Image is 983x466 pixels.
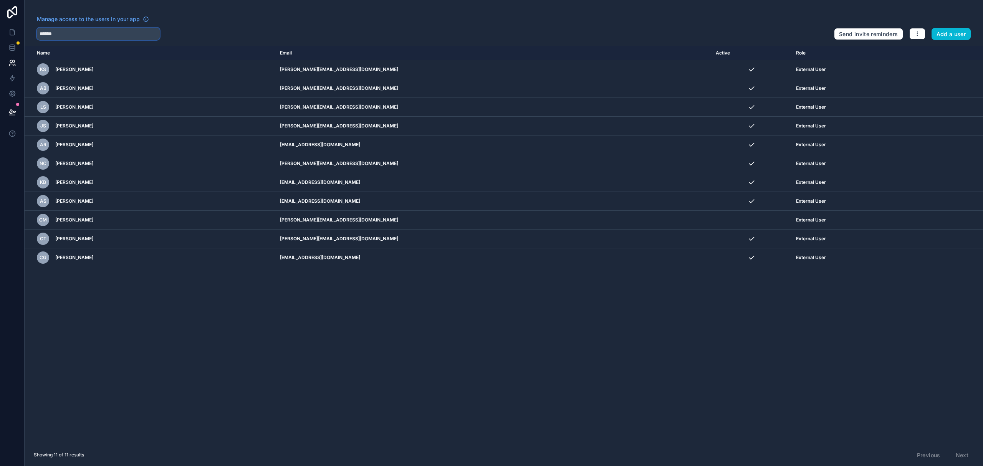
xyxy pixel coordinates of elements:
[40,160,46,167] span: NC
[40,85,46,91] span: AB
[275,98,711,117] td: [PERSON_NAME][EMAIL_ADDRESS][DOMAIN_NAME]
[55,85,93,91] span: [PERSON_NAME]
[40,142,46,148] span: AR
[275,79,711,98] td: [PERSON_NAME][EMAIL_ADDRESS][DOMAIN_NAME]
[37,15,149,23] a: Manage access to the users in your app
[25,46,275,60] th: Name
[275,46,711,60] th: Email
[275,211,711,230] td: [PERSON_NAME][EMAIL_ADDRESS][DOMAIN_NAME]
[275,248,711,267] td: [EMAIL_ADDRESS][DOMAIN_NAME]
[55,104,93,110] span: [PERSON_NAME]
[834,28,903,40] button: Send invite reminders
[40,236,46,242] span: CT
[275,230,711,248] td: [PERSON_NAME][EMAIL_ADDRESS][DOMAIN_NAME]
[275,192,711,211] td: [EMAIL_ADDRESS][DOMAIN_NAME]
[39,217,47,223] span: CM
[55,123,93,129] span: [PERSON_NAME]
[796,217,826,223] span: External User
[55,66,93,73] span: [PERSON_NAME]
[40,254,46,261] span: CG
[796,123,826,129] span: External User
[796,85,826,91] span: External User
[932,28,971,40] button: Add a user
[796,66,826,73] span: External User
[40,104,46,110] span: LS
[55,236,93,242] span: [PERSON_NAME]
[275,60,711,79] td: [PERSON_NAME][EMAIL_ADDRESS][DOMAIN_NAME]
[796,160,826,167] span: External User
[275,154,711,173] td: [PERSON_NAME][EMAIL_ADDRESS][DOMAIN_NAME]
[40,179,46,185] span: KB
[711,46,791,60] th: Active
[55,217,93,223] span: [PERSON_NAME]
[275,173,711,192] td: [EMAIL_ADDRESS][DOMAIN_NAME]
[791,46,925,60] th: Role
[796,179,826,185] span: External User
[55,254,93,261] span: [PERSON_NAME]
[55,198,93,204] span: [PERSON_NAME]
[796,104,826,110] span: External User
[275,117,711,136] td: [PERSON_NAME][EMAIL_ADDRESS][DOMAIN_NAME]
[796,198,826,204] span: External User
[275,136,711,154] td: [EMAIL_ADDRESS][DOMAIN_NAME]
[37,15,140,23] span: Manage access to the users in your app
[40,198,46,204] span: AS
[796,236,826,242] span: External User
[40,66,46,73] span: KS
[25,46,983,444] div: scrollable content
[40,123,46,129] span: JS
[55,179,93,185] span: [PERSON_NAME]
[55,142,93,148] span: [PERSON_NAME]
[796,254,826,261] span: External User
[34,452,84,458] span: Showing 11 of 11 results
[55,160,93,167] span: [PERSON_NAME]
[796,142,826,148] span: External User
